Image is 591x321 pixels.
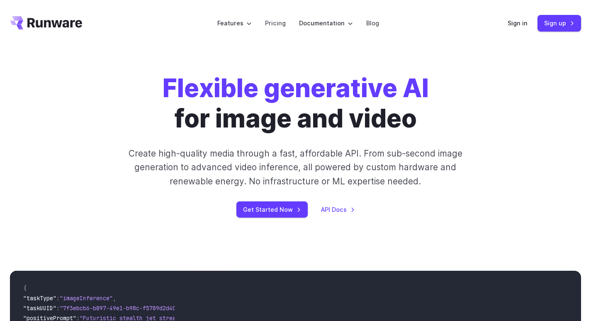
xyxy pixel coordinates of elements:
span: : [56,304,60,312]
span: "7f3ebcb6-b897-49e1-b98c-f5789d2d40d7" [60,304,186,312]
span: "imageInference" [60,294,113,302]
label: Documentation [299,18,353,28]
span: { [23,284,27,292]
span: "taskType" [23,294,56,302]
span: : [56,294,60,302]
a: Sign up [537,15,581,31]
a: Go to / [10,16,82,29]
a: Sign in [508,18,528,28]
span: "taskUUID" [23,304,56,312]
strong: Flexible generative AI [163,73,429,103]
h1: for image and video [163,73,429,133]
a: Pricing [265,18,286,28]
a: API Docs [321,205,355,214]
a: Get Started Now [236,201,308,218]
a: Blog [366,18,379,28]
p: Create high-quality media through a fast, affordable API. From sub-second image generation to adv... [113,147,478,188]
label: Features [217,18,252,28]
span: , [113,294,116,302]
